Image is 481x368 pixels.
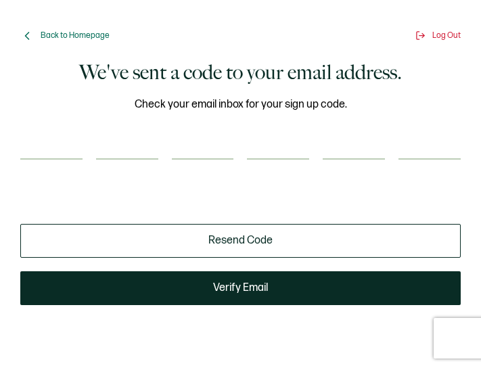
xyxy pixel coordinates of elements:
[135,96,347,113] span: Check your email inbox for your sign up code.
[41,30,110,41] span: Back to Homepage
[20,271,461,305] button: Verify Email
[20,224,461,258] button: Resend Code
[79,59,402,86] h1: We've sent a code to your email address.
[432,30,461,41] span: Log Out
[213,283,268,294] span: Verify Email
